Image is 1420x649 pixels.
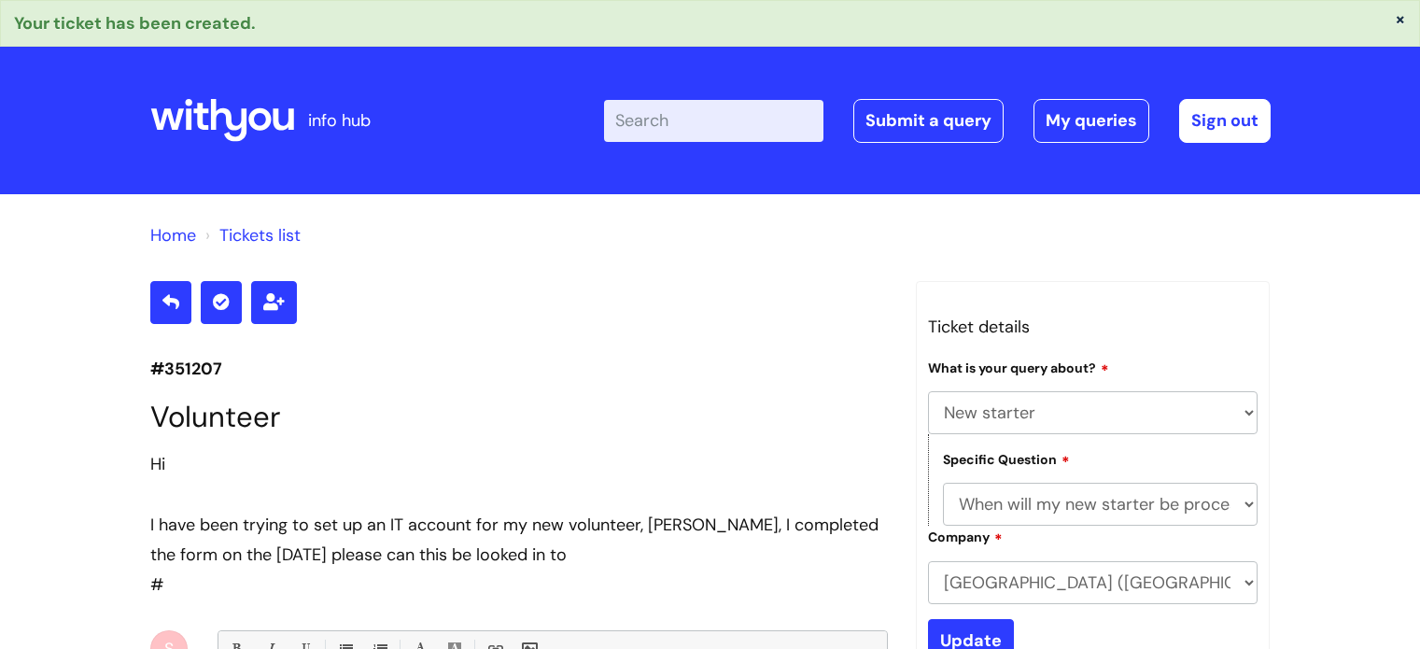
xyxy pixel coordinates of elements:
label: What is your query about? [928,358,1109,376]
a: My queries [1033,99,1149,142]
div: I have been trying to set up an IT account for my new volunteer, [PERSON_NAME], I completed the f... [150,510,888,571]
p: info hub [308,106,371,135]
div: | - [604,99,1271,142]
a: Tickets list [219,224,301,247]
input: Search [604,100,823,141]
li: Solution home [150,220,196,250]
a: Submit a query [853,99,1004,142]
li: Tickets list [201,220,301,250]
button: × [1395,10,1406,27]
p: #351207 [150,354,888,384]
a: Sign out [1179,99,1271,142]
div: # [150,449,888,600]
label: Specific Question [943,449,1070,468]
div: Hi [150,449,888,479]
h1: Volunteer [150,400,888,434]
h3: Ticket details [928,312,1258,342]
a: Home [150,224,196,247]
label: Company [928,527,1003,545]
